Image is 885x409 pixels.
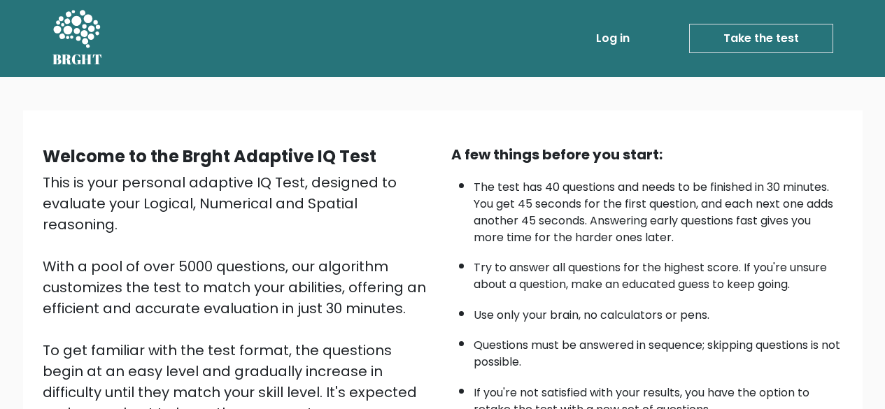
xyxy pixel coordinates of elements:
li: The test has 40 questions and needs to be finished in 30 minutes. You get 45 seconds for the firs... [474,172,843,246]
a: Take the test [689,24,833,53]
b: Welcome to the Brght Adaptive IQ Test [43,145,376,168]
a: Log in [590,24,635,52]
li: Use only your brain, no calculators or pens. [474,300,843,324]
li: Try to answer all questions for the highest score. If you're unsure about a question, make an edu... [474,252,843,293]
li: Questions must be answered in sequence; skipping questions is not possible. [474,330,843,371]
h5: BRGHT [52,51,103,68]
a: BRGHT [52,6,103,71]
div: A few things before you start: [451,144,843,165]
